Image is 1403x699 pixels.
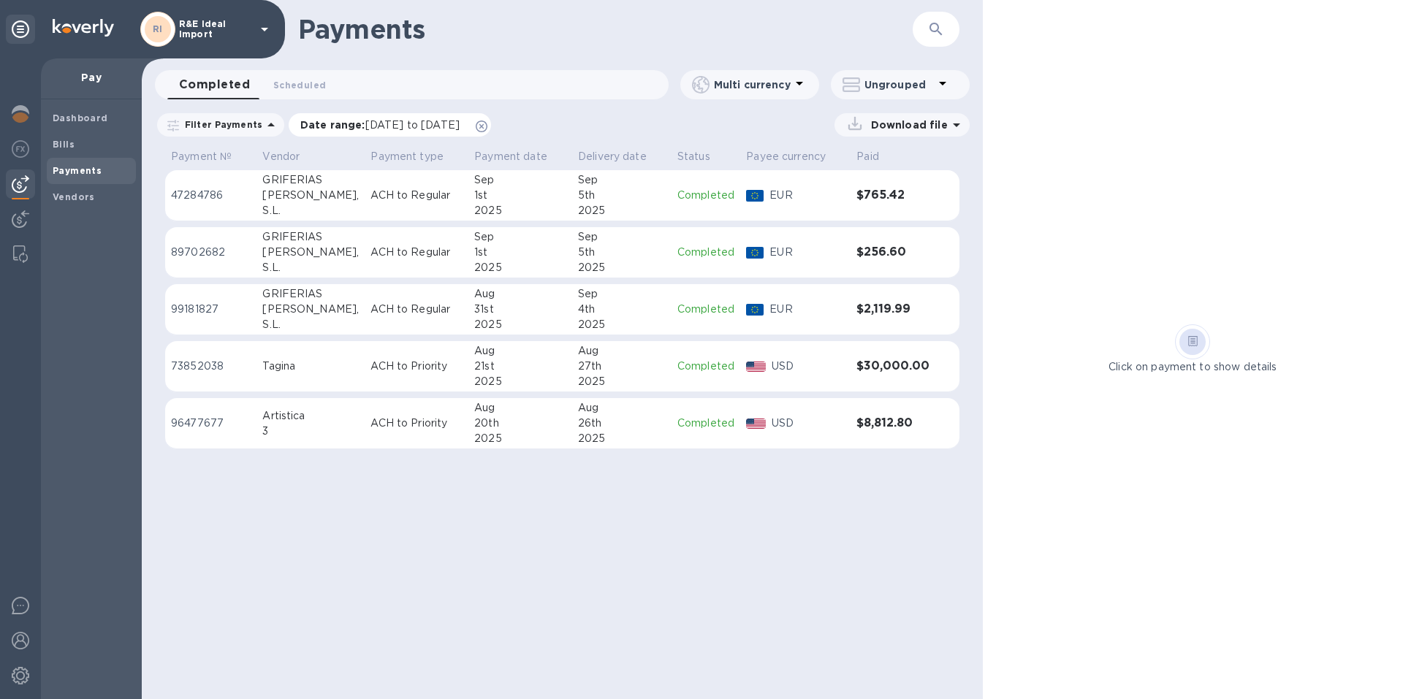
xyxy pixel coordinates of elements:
h3: $256.60 [856,245,929,259]
p: 96477677 [171,416,251,431]
div: 2025 [474,374,566,389]
b: Payments [53,165,102,176]
div: Aug [578,343,666,359]
div: Sep [578,172,666,188]
img: Foreign exchange [12,140,29,158]
p: ACH to Priority [370,416,463,431]
div: Artistica [262,408,359,424]
span: Delivery date [578,149,666,164]
div: Sep [578,286,666,302]
p: Download file [865,118,948,132]
p: Completed [677,188,734,203]
div: 2025 [474,317,566,332]
img: USD [746,362,766,372]
h1: Payments [298,14,913,45]
span: Payment type [370,149,463,164]
div: 4th [578,302,666,317]
div: Sep [474,229,566,245]
h3: $8,812.80 [856,416,929,430]
div: 27th [578,359,666,374]
div: S.L. [262,260,359,275]
div: S.L. [262,203,359,218]
span: Payment № [171,149,251,164]
b: Bills [53,139,75,150]
p: ACH to Regular [370,245,463,260]
div: 2025 [578,431,666,446]
div: [PERSON_NAME], [262,245,359,260]
span: Status [677,149,729,164]
h3: $30,000.00 [856,359,929,373]
span: Completed [179,75,250,95]
h3: $2,119.99 [856,302,929,316]
div: 2025 [578,317,666,332]
p: ACH to Priority [370,359,463,374]
span: Vendor [262,149,319,164]
p: 47284786 [171,188,251,203]
div: 2025 [578,203,666,218]
p: 99181827 [171,302,251,317]
p: USD [772,359,845,374]
div: 2025 [578,374,666,389]
div: 2025 [474,260,566,275]
div: 1st [474,245,566,260]
p: Click on payment to show details [1109,359,1277,375]
p: ACH to Regular [370,302,463,317]
div: Aug [474,343,566,359]
p: EUR [769,245,845,260]
div: [PERSON_NAME], [262,188,359,203]
img: USD [746,419,766,429]
p: 89702682 [171,245,251,260]
div: Sep [578,229,666,245]
p: Completed [677,245,734,260]
p: Payment date [474,149,547,164]
div: Aug [474,400,566,416]
div: 5th [578,188,666,203]
p: Completed [677,302,734,317]
p: Paid [856,149,879,164]
div: Aug [578,400,666,416]
div: 21st [474,359,566,374]
p: R&E Ideal Import [179,19,252,39]
p: Completed [677,416,734,431]
b: RI [153,23,163,34]
p: USD [772,416,845,431]
div: GRIFERIAS [262,172,359,188]
p: ACH to Regular [370,188,463,203]
p: Multi currency [714,77,791,92]
p: Date range : [300,118,467,132]
p: Filter Payments [179,118,262,131]
p: Status [677,149,710,164]
span: Payment date [474,149,566,164]
div: Tagina [262,359,359,374]
p: Ungrouped [864,77,934,92]
p: Payment № [171,149,232,164]
span: [DATE] to [DATE] [365,119,460,131]
div: Unpin categories [6,15,35,44]
div: S.L. [262,317,359,332]
p: Vendor [262,149,300,164]
div: 2025 [474,203,566,218]
div: Date range:[DATE] to [DATE] [289,113,491,137]
p: Payee currency [746,149,826,164]
p: EUR [769,302,845,317]
div: 31st [474,302,566,317]
p: Delivery date [578,149,647,164]
p: Pay [53,70,130,85]
div: 3 [262,424,359,439]
div: Aug [474,286,566,302]
div: 2025 [474,431,566,446]
span: Scheduled [273,77,326,93]
p: Completed [677,359,734,374]
div: 1st [474,188,566,203]
div: [PERSON_NAME], [262,302,359,317]
div: GRIFERIAS [262,286,359,302]
div: 26th [578,416,666,431]
div: 2025 [578,260,666,275]
span: Paid [856,149,898,164]
p: Payment type [370,149,444,164]
div: GRIFERIAS [262,229,359,245]
h3: $765.42 [856,188,929,202]
p: 73852038 [171,359,251,374]
p: EUR [769,188,845,203]
span: Payee currency [746,149,845,164]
